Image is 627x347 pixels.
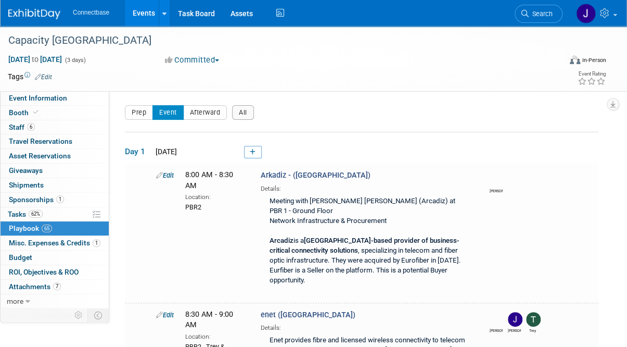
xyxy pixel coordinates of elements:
[156,171,174,179] a: Edit
[7,297,23,305] span: more
[93,239,100,247] span: 1
[1,193,109,207] a: Sponsorships1
[1,236,109,250] a: Misc. Expenses & Credits1
[9,224,52,232] span: Playbook
[1,91,109,105] a: Event Information
[570,56,580,64] img: Format-Inperson.png
[578,71,606,77] div: Event Rating
[9,239,100,247] span: Misc. Expenses & Credits
[490,312,504,327] img: John Giblin
[261,171,370,180] span: Arkadiz - ([GEOGRAPHIC_DATA])
[270,237,459,254] b: [GEOGRAPHIC_DATA]-based provider of business-critical connectivity solutions
[152,147,177,156] span: [DATE]
[42,225,52,232] span: 65
[490,327,503,333] div: John Giblin
[183,105,227,120] button: Afterward
[161,55,223,66] button: Committed
[261,311,355,319] span: enet ([GEOGRAPHIC_DATA])
[185,170,233,190] span: 8:00 AM - 8:30 AM
[70,308,88,322] td: Personalize Event Tab Strip
[529,10,553,18] span: Search
[9,94,67,102] span: Event Information
[1,149,109,163] a: Asset Reservations
[9,123,35,131] span: Staff
[185,310,233,329] span: 8:30 AM - 9:00 AM
[33,109,39,115] i: Booth reservation complete
[125,105,153,120] button: Prep
[519,54,606,70] div: Event Format
[9,253,32,262] span: Budget
[8,9,60,19] img: ExhibitDay
[73,9,109,16] span: Connectbase
[125,146,151,157] span: Day 1
[5,31,555,50] div: Capacity [GEOGRAPHIC_DATA]
[261,193,471,290] div: Meeting with [PERSON_NAME] [PERSON_NAME] (Arcadiz) at PBR 1 - Ground Floor Network Infrastructure...
[53,282,61,290] span: 7
[30,55,40,64] span: to
[515,5,562,23] a: Search
[152,105,184,120] button: Event
[156,311,174,319] a: Edit
[526,312,541,327] img: Trey Willis
[185,331,245,341] div: Location:
[508,312,522,327] img: James Grant
[9,268,79,276] span: ROI, Objectives & ROO
[35,73,52,81] a: Edit
[9,137,72,145] span: Travel Reservations
[9,181,44,189] span: Shipments
[1,106,109,120] a: Booth
[1,221,109,236] a: Playbook65
[490,187,503,194] div: John Giblin
[232,105,254,120] button: All
[8,71,52,82] td: Tags
[1,164,109,178] a: Giveaways
[576,4,596,23] img: Jordan Sigel
[1,120,109,134] a: Staff6
[56,195,64,203] span: 1
[8,55,62,64] span: [DATE] [DATE]
[526,327,539,333] div: Trey Willis
[1,178,109,192] a: Shipments
[64,57,86,64] span: (3 days)
[508,327,521,333] div: James Grant
[185,202,245,212] div: PBR2
[1,280,109,294] a: Attachments7
[29,210,43,218] span: 62%
[1,265,109,279] a: ROI, Objectives & ROO
[27,123,35,131] span: 6
[9,108,41,117] span: Booth
[261,181,471,193] div: Details:
[88,308,109,322] td: Toggle Event Tabs
[270,237,293,244] b: Arcadiz
[185,191,245,202] div: Location:
[9,152,71,160] span: Asset Reservations
[490,172,504,187] img: John Giblin
[9,166,43,175] span: Giveaways
[1,251,109,265] a: Budget
[1,134,109,148] a: Travel Reservations
[8,210,43,218] span: Tasks
[1,294,109,308] a: more
[9,282,61,291] span: Attachments
[582,56,606,64] div: In-Person
[261,320,471,332] div: Details:
[1,207,109,221] a: Tasks62%
[9,195,64,204] span: Sponsorships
